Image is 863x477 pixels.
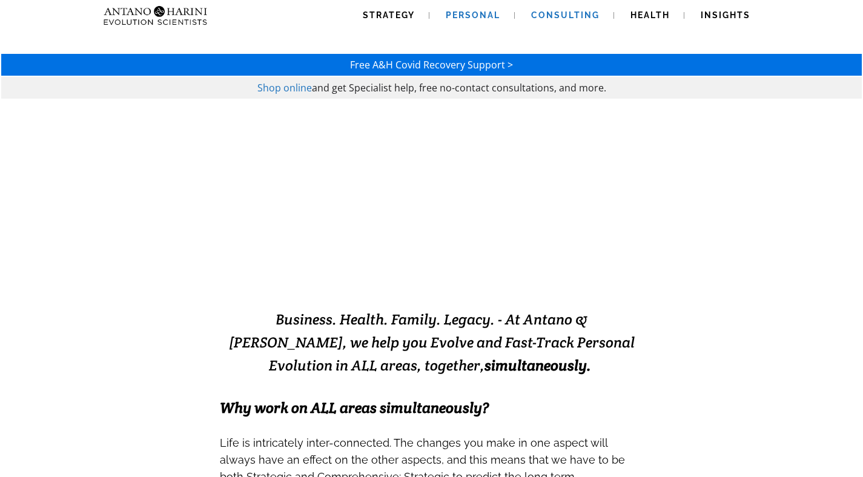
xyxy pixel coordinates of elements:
strong: EXCELLENCE [414,252,576,282]
strong: EVOLVING [287,252,414,282]
b: simultaneously. [484,356,591,375]
span: Business. Health. Family. Legacy. - At Antano & [PERSON_NAME], we help you Evolve and Fast-Track ... [229,310,635,375]
a: Shop online [257,81,312,94]
span: Strategy [363,10,415,20]
a: Free A&H Covid Recovery Support > [350,58,513,71]
span: Personal [446,10,500,20]
span: Health [630,10,670,20]
span: Why work on ALL areas simultaneously? [220,398,489,417]
span: Consulting [531,10,600,20]
span: and get Specialist help, free no-contact consultations, and more. [312,81,606,94]
span: Insights [701,10,750,20]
